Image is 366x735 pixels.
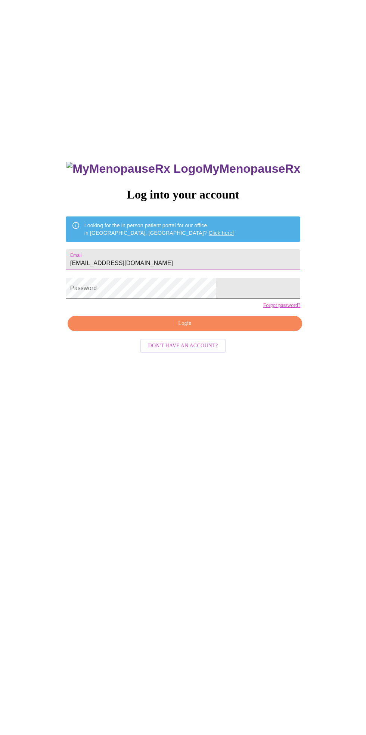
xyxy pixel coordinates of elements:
[140,339,226,353] button: Don't have an account?
[84,219,234,240] div: Looking for the in person patient portal for our office in [GEOGRAPHIC_DATA], [GEOGRAPHIC_DATA]?
[209,230,234,236] a: Click here!
[68,316,302,331] button: Login
[148,341,218,351] span: Don't have an account?
[66,188,300,202] h3: Log into your account
[66,162,300,176] h3: MyMenopauseRx
[76,319,294,328] span: Login
[138,342,228,348] a: Don't have an account?
[66,162,202,176] img: MyMenopauseRx Logo
[263,302,300,308] a: Forgot password?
